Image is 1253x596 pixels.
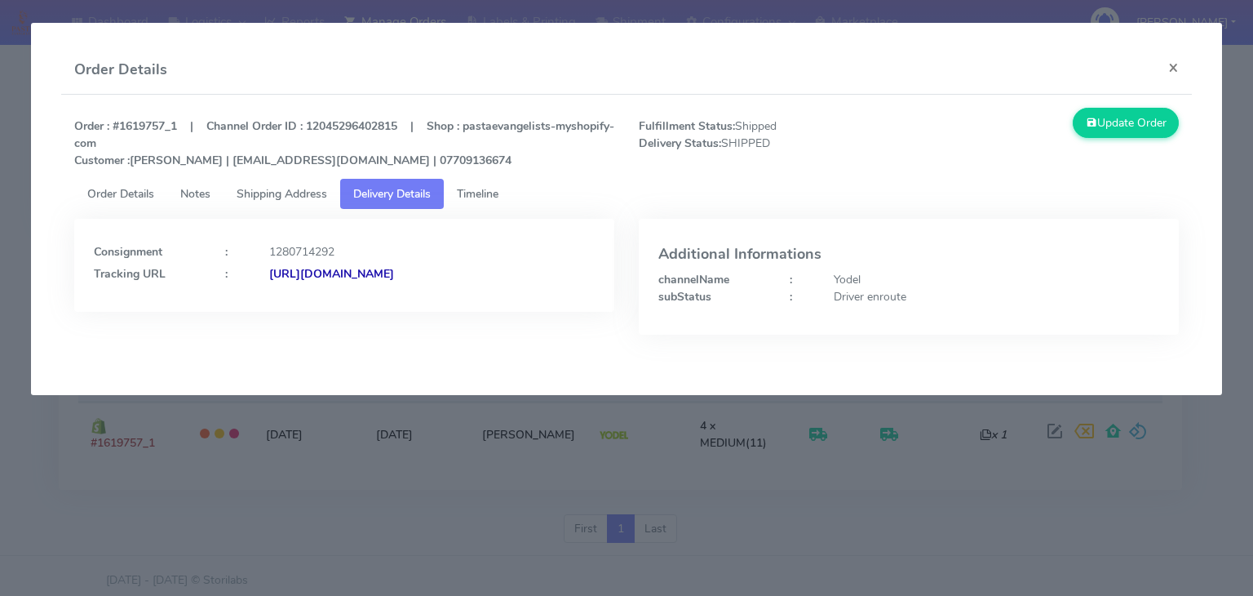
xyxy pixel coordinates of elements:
[87,186,154,202] span: Order Details
[94,266,166,282] strong: Tracking URL
[225,266,228,282] strong: :
[74,59,167,81] h4: Order Details
[257,243,607,260] div: 1280714292
[821,271,1171,288] div: Yodel
[658,272,729,287] strong: channelName
[269,266,394,282] strong: [URL][DOMAIN_NAME]
[237,186,327,202] span: Shipping Address
[457,186,498,202] span: Timeline
[94,244,162,260] strong: Consignment
[639,136,721,151] strong: Delivery Status:
[225,244,228,260] strong: :
[74,153,130,168] strong: Customer :
[74,179,1179,209] ul: Tabs
[790,289,792,305] strong: :
[821,288,1171,305] div: Driver enroute
[658,247,1159,263] h4: Additional Informations
[353,186,431,202] span: Delivery Details
[790,272,792,287] strong: :
[626,118,909,169] span: Shipped SHIPPED
[639,118,735,134] strong: Fulfillment Status:
[74,118,614,168] strong: Order : #1619757_1 | Channel Order ID : 12045296402815 | Shop : pastaevangelists-myshopify-com [P...
[1073,108,1179,138] button: Update Order
[1155,46,1192,89] button: Close
[658,289,711,305] strong: subStatus
[180,186,210,202] span: Notes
